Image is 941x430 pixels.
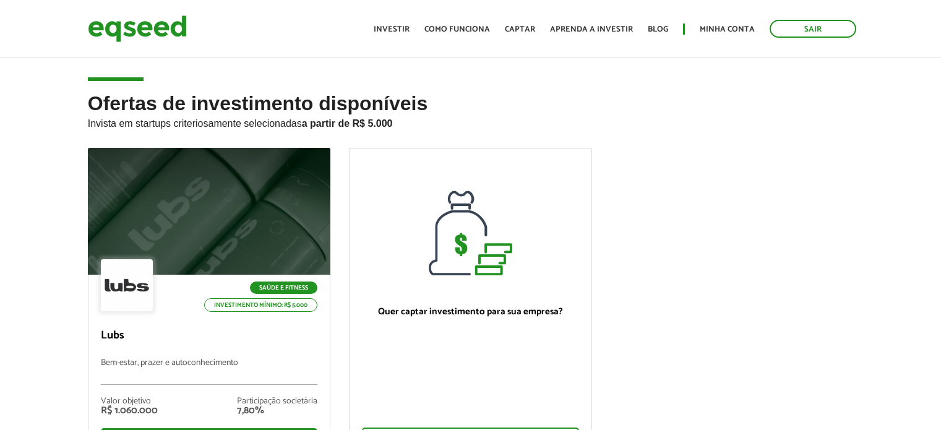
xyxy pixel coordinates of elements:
p: Invista em startups criteriosamente selecionadas [88,114,854,129]
p: Investimento mínimo: R$ 5.000 [204,298,317,312]
div: Participação societária [237,397,317,406]
a: Investir [374,25,410,33]
a: Como funciona [424,25,490,33]
div: R$ 1.060.000 [101,406,158,416]
a: Aprenda a investir [550,25,633,33]
strong: a partir de R$ 5.000 [302,118,393,129]
a: Sair [770,20,856,38]
a: Captar [505,25,535,33]
p: Saúde e Fitness [250,282,317,294]
p: Quer captar investimento para sua empresa? [362,306,579,317]
div: Valor objetivo [101,397,158,406]
p: Lubs [101,329,318,343]
h2: Ofertas de investimento disponíveis [88,93,854,148]
a: Blog [648,25,668,33]
img: EqSeed [88,12,187,45]
div: 7,80% [237,406,317,416]
a: Minha conta [700,25,755,33]
p: Bem-estar, prazer e autoconhecimento [101,358,318,385]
